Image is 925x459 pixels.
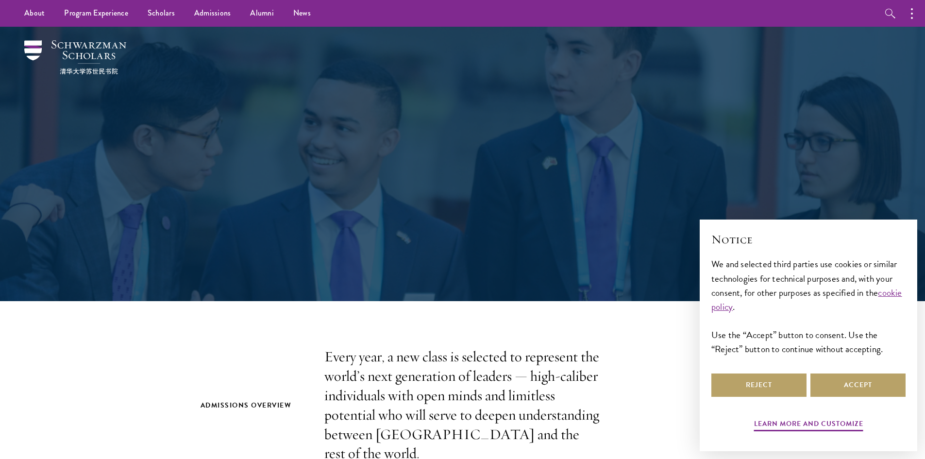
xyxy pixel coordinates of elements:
[201,399,305,411] h2: Admissions Overview
[711,286,902,314] a: cookie policy
[810,374,906,397] button: Accept
[711,257,906,356] div: We and selected third parties use cookies or similar technologies for technical purposes and, wit...
[24,40,126,74] img: Schwarzman Scholars
[711,231,906,248] h2: Notice
[711,374,807,397] button: Reject
[754,418,863,433] button: Learn more and customize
